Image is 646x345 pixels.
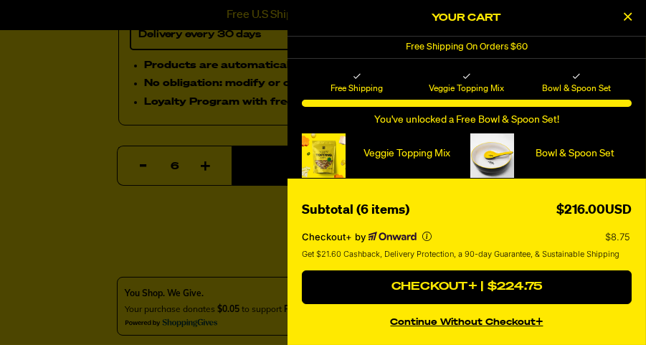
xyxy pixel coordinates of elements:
[414,82,519,94] span: Veggie Topping Mix
[351,148,464,160] p: Veggie Topping Mix
[302,7,632,29] h2: Your Cart
[369,232,417,242] a: Powered by Onward
[605,231,632,242] p: $8.75
[302,204,409,217] span: Subtotal (6 items)
[7,280,135,338] iframe: Marketing Popup
[617,7,639,29] button: Close Cart
[524,82,630,94] span: Bowl & Spoon Set
[355,231,366,242] span: by
[302,231,352,242] span: Checkout+
[302,221,632,270] section: Checkout+
[302,248,619,260] span: Get $21.60 Cashback, Delivery Protection, a 90-day Guarantee, & Sustainable Shipping
[302,270,632,305] button: Checkout+ | $224.75
[556,200,632,221] div: $216.00USD
[422,232,432,241] button: More info
[304,82,409,94] span: Free Shipping
[288,37,646,58] div: 1 of 1
[519,148,632,160] p: Bowl & Spoon Set
[302,114,632,126] div: You've unlocked a Free Bowl & Spoon Set!
[302,310,632,331] button: continue without Checkout+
